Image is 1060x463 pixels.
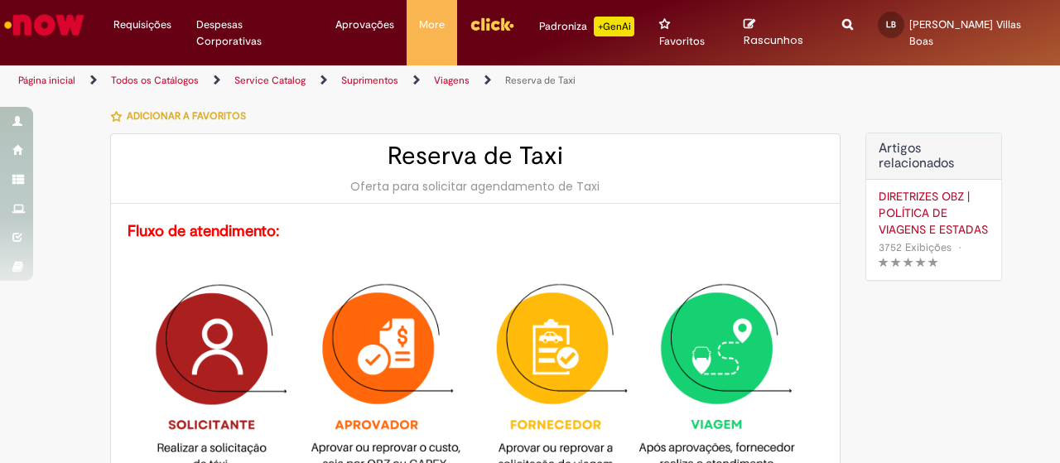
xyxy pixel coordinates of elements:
strong: Fluxo de atendimento: [128,221,280,241]
span: Aprovações [335,17,394,33]
img: click_logo_yellow_360x200.png [470,12,514,36]
div: Padroniza [539,17,634,36]
span: Rascunhos [744,32,803,48]
span: Adicionar a Favoritos [127,109,246,123]
a: Todos os Catálogos [111,74,199,87]
a: DIRETRIZES OBZ | POLÍTICA DE VIAGENS E ESTADAS [879,188,989,238]
div: Oferta para solicitar agendamento de Taxi [128,178,823,195]
a: Rascunhos [744,17,817,48]
a: Página inicial [18,74,75,87]
span: Favoritos [659,33,705,50]
h2: Reserva de Taxi [128,142,823,170]
a: Suprimentos [341,74,398,87]
a: Reserva de Taxi [505,74,576,87]
ul: Trilhas de página [12,65,694,96]
span: Despesas Corporativas [196,17,311,50]
img: ServiceNow [2,8,87,41]
span: • [955,236,965,258]
span: Requisições [113,17,171,33]
button: Adicionar a Favoritos [110,99,255,133]
span: [PERSON_NAME] Villas Boas [909,17,1021,48]
span: More [419,17,445,33]
h3: Artigos relacionados [879,142,989,171]
a: Viagens [434,74,470,87]
a: Service Catalog [234,74,306,87]
p: +GenAi [594,17,634,36]
span: 3752 Exibições [879,240,952,254]
span: LB [886,19,896,30]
